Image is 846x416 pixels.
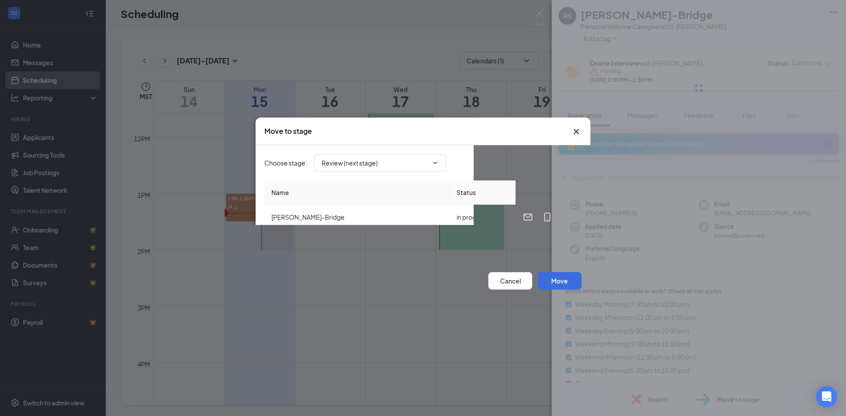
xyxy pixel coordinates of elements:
[571,126,582,137] button: Close
[542,212,553,222] svg: MobileSms
[449,180,516,205] th: Status
[516,180,582,205] th: Message format
[272,276,282,286] svg: Eye
[538,272,582,290] button: Move
[523,212,533,222] svg: Email
[264,272,351,290] button: Preview notificationEye
[264,158,307,168] span: Choose stage :
[571,126,582,137] svg: Cross
[488,272,532,290] button: Cancel
[286,244,434,254] span: Mark applicant(s) as Completed for Onsite Interview
[264,126,312,136] h3: Move to stage
[271,213,345,221] span: [PERSON_NAME]-Bridge
[432,159,439,166] svg: ChevronDown
[449,205,516,230] td: in progress
[264,180,449,205] th: Name
[816,386,837,407] div: Open Intercom Messenger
